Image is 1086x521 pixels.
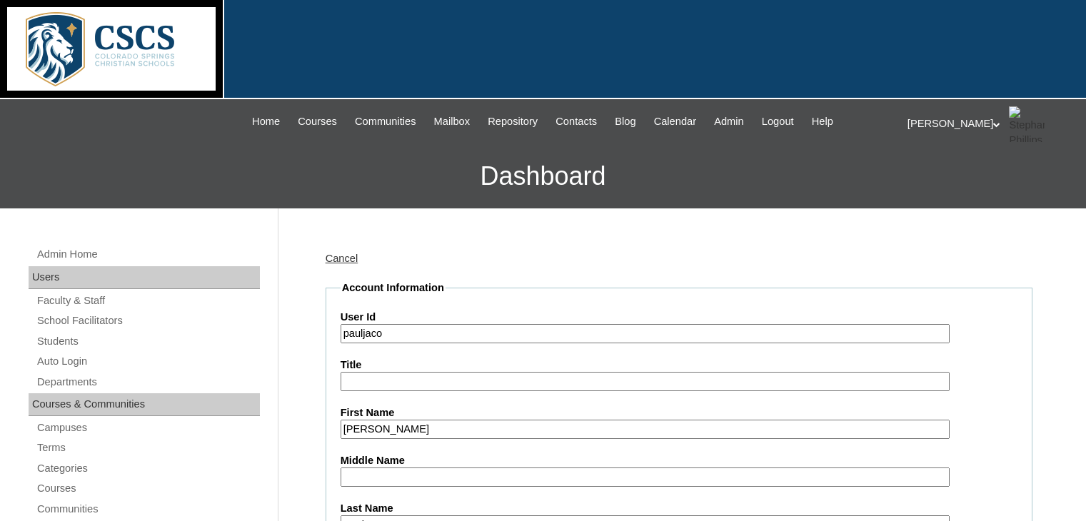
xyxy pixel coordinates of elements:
label: User Id [341,310,1017,325]
a: Auto Login [36,353,260,370]
label: First Name [341,405,1017,420]
a: Admin Home [36,246,260,263]
a: Departments [36,373,260,391]
a: Admin [707,113,751,130]
a: Campuses [36,419,260,437]
a: Communities [348,113,423,130]
span: Mailbox [434,113,471,130]
a: Terms [36,439,260,457]
span: Logout [762,113,794,130]
label: Middle Name [341,453,1017,468]
a: Calendar [647,113,703,130]
legend: Account Information [341,280,446,295]
span: Communities [355,113,416,130]
span: Help [812,113,833,130]
span: Admin [714,113,744,130]
span: Repository [488,113,538,130]
label: Last Name [341,501,1017,516]
a: Home [245,113,287,130]
a: Faculty & Staff [36,292,260,310]
span: Contacts [555,113,597,130]
div: [PERSON_NAME] [907,106,1072,142]
a: Students [36,333,260,350]
a: Mailbox [427,113,478,130]
span: Calendar [654,113,696,130]
a: Blog [608,113,643,130]
a: Logout [755,113,801,130]
a: Courses [291,113,344,130]
label: Title [341,358,1017,373]
a: Communities [36,500,260,518]
span: Home [252,113,280,130]
a: Help [805,113,840,130]
h3: Dashboard [7,144,1079,208]
a: Categories [36,460,260,477]
a: Cancel [326,253,358,264]
div: Courses & Communities [29,393,260,416]
img: logo-white.png [7,7,216,91]
span: Blog [615,113,635,130]
div: Users [29,266,260,289]
span: Courses [298,113,337,130]
img: Stephanie Phillips [1009,106,1045,142]
a: School Facilitators [36,312,260,330]
a: Contacts [548,113,604,130]
a: Courses [36,480,260,497]
a: Repository [481,113,545,130]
